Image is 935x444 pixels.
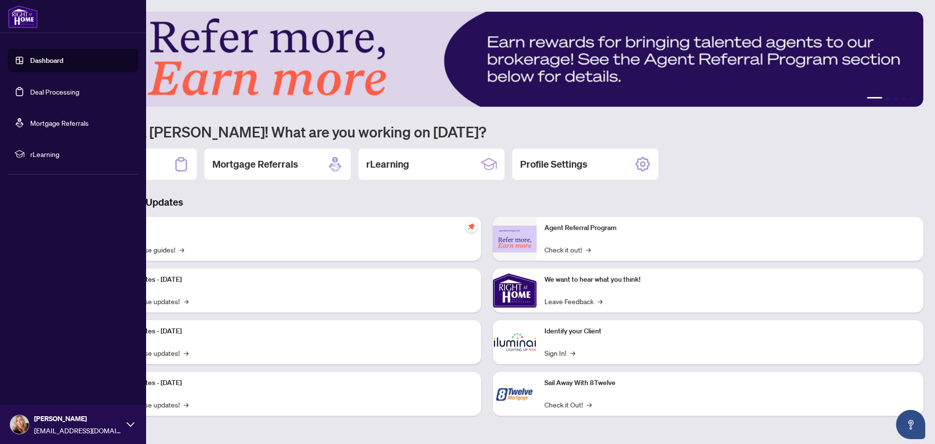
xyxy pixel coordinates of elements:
button: 4 [902,97,906,101]
span: → [586,244,591,255]
img: Sail Away With 8Twelve [493,372,537,416]
h1: Welcome back [PERSON_NAME]! What are you working on [DATE]? [51,122,923,141]
a: Leave Feedback→ [544,296,602,307]
span: pushpin [466,221,477,232]
img: Identify your Client [493,320,537,364]
p: Platform Updates - [DATE] [102,326,473,337]
a: Dashboard [30,56,63,65]
button: 2 [886,97,890,101]
p: Platform Updates - [DATE] [102,378,473,388]
h2: Mortgage Referrals [212,157,298,171]
a: Sign In!→ [544,347,575,358]
img: Agent Referral Program [493,226,537,252]
span: → [179,244,184,255]
span: rLearning [30,149,131,159]
button: Open asap [896,410,925,439]
a: Mortgage Referrals [30,118,89,127]
h2: Profile Settings [520,157,587,171]
p: Self-Help [102,223,473,233]
p: Identify your Client [544,326,916,337]
span: [EMAIL_ADDRESS][DOMAIN_NAME] [34,425,122,436]
span: → [570,347,575,358]
p: Agent Referral Program [544,223,916,233]
span: → [598,296,602,307]
h3: Brokerage & Industry Updates [51,195,923,209]
a: Check it Out!→ [544,399,592,410]
img: Slide 0 [51,12,923,107]
span: → [184,296,188,307]
a: Check it out!→ [544,244,591,255]
img: logo [8,5,38,28]
h2: rLearning [366,157,409,171]
p: Sail Away With 8Twelve [544,378,916,388]
span: → [184,347,188,358]
button: 1 [867,97,882,101]
span: [PERSON_NAME] [34,413,122,424]
span: → [587,399,592,410]
p: We want to hear what you think! [544,274,916,285]
a: Deal Processing [30,87,79,96]
p: Platform Updates - [DATE] [102,274,473,285]
span: → [184,399,188,410]
button: 5 [910,97,914,101]
img: Profile Icon [10,415,29,434]
button: 3 [894,97,898,101]
img: We want to hear what you think! [493,269,537,312]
